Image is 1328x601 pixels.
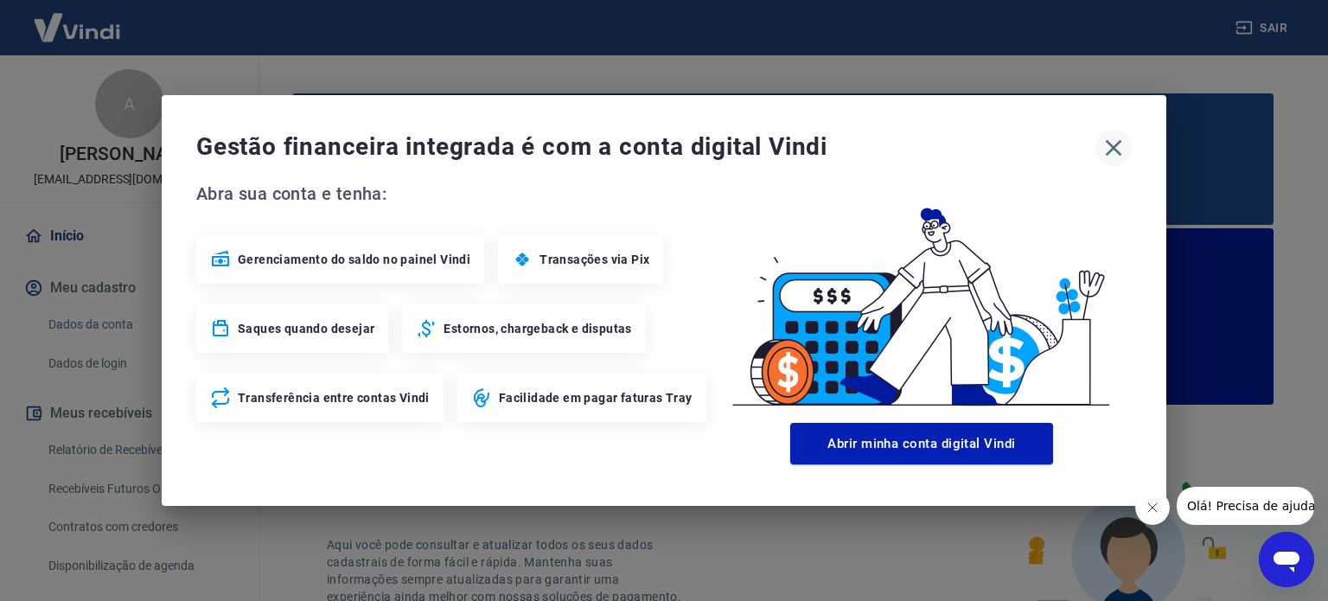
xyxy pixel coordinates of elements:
span: Transações via Pix [539,251,649,268]
button: Abrir minha conta digital Vindi [790,423,1053,464]
span: Estornos, chargeback e disputas [444,320,631,337]
span: Saques quando desejar [238,320,374,337]
iframe: Fechar mensagem [1135,490,1170,525]
span: Facilidade em pagar faturas Tray [499,389,693,406]
span: Gerenciamento do saldo no painel Vindi [238,251,470,268]
img: Good Billing [712,180,1132,416]
iframe: Botão para abrir a janela de mensagens [1259,532,1314,587]
iframe: Mensagem da empresa [1177,487,1314,525]
span: Abra sua conta e tenha: [196,180,712,208]
span: Gestão financeira integrada é com a conta digital Vindi [196,130,1095,164]
span: Olá! Precisa de ajuda? [10,12,145,26]
span: Transferência entre contas Vindi [238,389,430,406]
